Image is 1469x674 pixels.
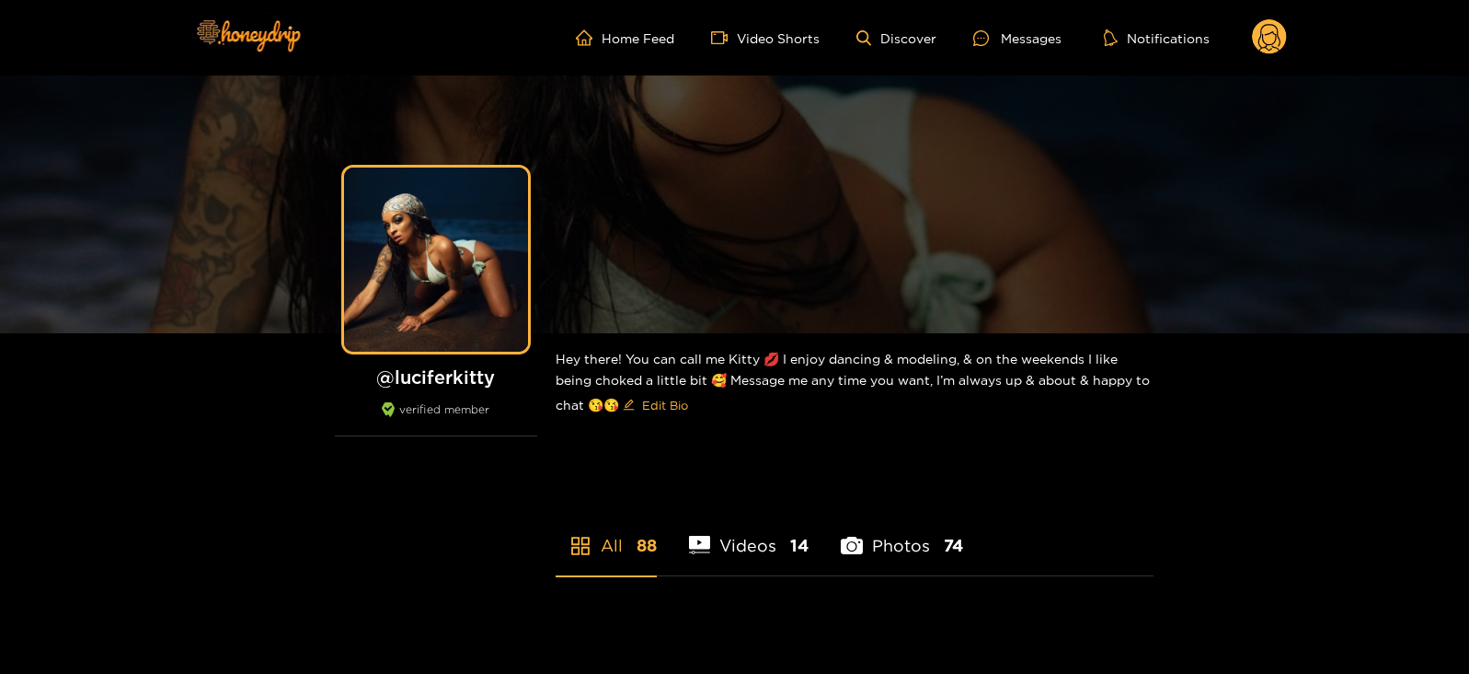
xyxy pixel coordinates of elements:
[711,29,820,46] a: Video Shorts
[790,534,809,557] span: 14
[856,30,936,46] a: Discover
[711,29,737,46] span: video-camera
[556,493,657,575] li: All
[569,535,591,557] span: appstore
[623,399,635,413] span: edit
[642,396,688,414] span: Edit Bio
[637,534,657,557] span: 88
[335,402,537,436] div: verified member
[335,366,537,389] h1: @ luciferkitty
[944,534,963,557] span: 74
[556,333,1153,435] div: Hey there! You can call me Kitty 💋 I enjoy dancing & modeling, & on the weekends I like being cho...
[619,390,692,420] button: editEdit Bio
[576,29,602,46] span: home
[973,28,1062,49] div: Messages
[841,493,963,575] li: Photos
[576,29,674,46] a: Home Feed
[689,493,809,575] li: Videos
[1098,29,1215,47] button: Notifications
